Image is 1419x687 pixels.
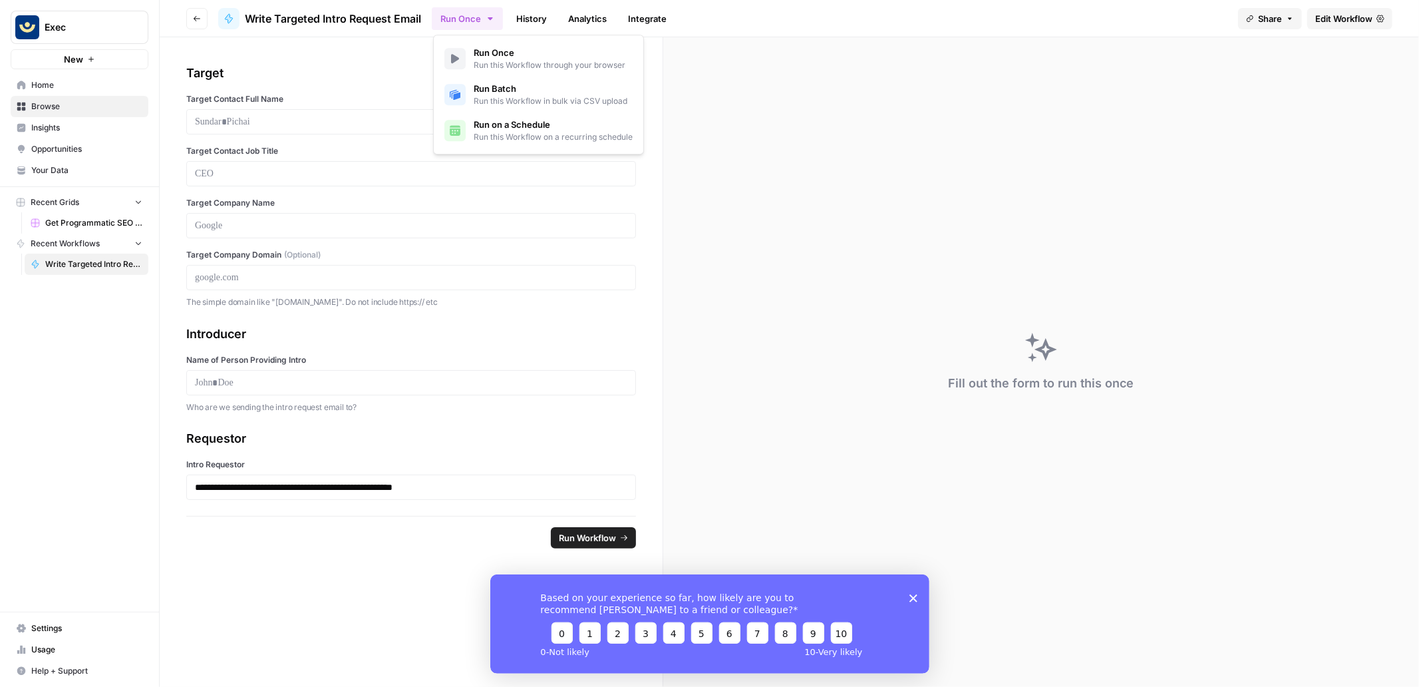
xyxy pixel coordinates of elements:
a: History [508,8,555,29]
label: Intro Requestor [186,459,636,471]
p: Who are we sending the intro request email to? [186,401,636,414]
span: Write Targeted Intro Request Email [45,258,142,270]
span: Browse [31,101,142,113]
span: (Optional) [284,249,321,261]
a: Insights [11,117,148,138]
label: Target Company Domain [186,249,636,261]
button: Recent Grids [11,192,148,212]
a: Run OnceRun this Workflow through your browser [439,41,638,77]
div: Introducer [186,325,636,343]
span: Run on a Schedule [474,118,633,131]
span: Run Batch [474,82,627,95]
button: Recent Workflows [11,234,148,254]
span: Opportunities [31,143,142,155]
label: Target Contact Job Title [186,145,636,157]
span: Insights [31,122,142,134]
span: Run this Workflow through your browser [474,59,625,71]
iframe: Survey from AirOps [490,574,929,674]
span: Help + Support [31,665,142,677]
a: Edit Workflow [1307,8,1392,29]
span: New [64,53,83,66]
div: Target [186,64,636,83]
span: Your Data [31,164,142,176]
span: Get Programmatic SEO Keyword Ideas [45,217,142,229]
button: Share [1238,8,1302,29]
span: Settings [31,622,142,634]
a: Run on a ScheduleRun this Workflow on a recurring schedule [439,113,638,148]
span: Write Targeted Intro Request Email [245,11,421,27]
span: Run this Workflow in bulk via CSV upload [474,95,627,107]
div: Run Once [433,35,644,154]
a: Home [11,75,148,96]
a: Run BatchRun this Workflow in bulk via CSV upload [439,77,638,113]
a: Your Data [11,160,148,181]
label: Name of Person Providing Intro [186,354,636,366]
button: Run Once [432,7,503,30]
a: Settings [11,618,148,639]
span: Share [1258,12,1282,25]
span: Usage [31,644,142,656]
a: Integrate [620,8,675,29]
a: Write Targeted Intro Request Email [25,254,148,275]
button: Help + Support [11,660,148,682]
span: Home [31,79,142,91]
div: Fill out the form to run this once [949,374,1134,393]
label: Target Company Name [186,197,636,209]
span: Run Workflow [559,531,616,545]
a: Get Programmatic SEO Keyword Ideas [25,212,148,234]
span: Run this Workflow on a recurring schedule [474,131,633,143]
span: Run Once [474,46,625,59]
a: Analytics [560,8,615,29]
button: New [11,49,148,69]
a: Opportunities [11,138,148,160]
img: Exec Logo [15,15,39,39]
button: Run Workflow [551,527,636,549]
span: Recent Grids [31,196,79,208]
p: The simple domain like "[DOMAIN_NAME]". Do not include https:// etc [186,296,636,309]
label: Target Contact Full Name [186,93,636,105]
div: Requestor [186,429,636,448]
a: Write Targeted Intro Request Email [218,8,421,29]
span: Exec [45,21,125,34]
a: Usage [11,639,148,660]
a: Browse [11,96,148,117]
span: Recent Workflows [31,238,100,250]
span: Edit Workflow [1315,12,1372,25]
button: Workspace: Exec [11,11,148,44]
